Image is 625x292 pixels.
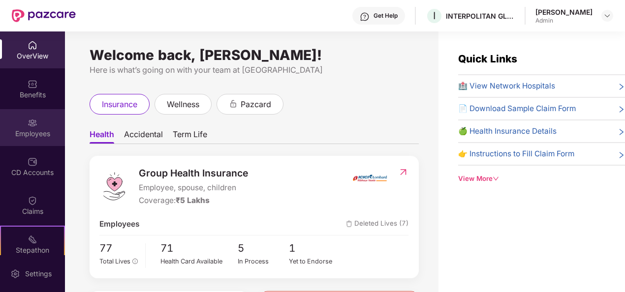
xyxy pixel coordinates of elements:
div: Settings [22,269,55,279]
img: New Pazcare Logo [12,9,76,22]
img: RedirectIcon [398,167,408,177]
span: Total Lives [99,258,130,265]
span: 🍏 Health Insurance Details [458,125,557,137]
span: I [433,10,436,22]
span: right [618,82,625,92]
span: Employees [99,218,139,230]
div: Get Help [374,12,398,20]
div: animation [229,99,238,108]
span: ₹5 Lakhs [176,196,210,205]
span: right [618,150,625,160]
span: 77 [99,240,138,257]
span: insurance [102,98,137,111]
span: right [618,105,625,115]
img: insurerIcon [351,166,388,190]
span: Health [90,129,114,144]
div: [PERSON_NAME] [535,7,593,17]
div: In Process [238,257,289,266]
div: Admin [535,17,593,25]
span: info-circle [132,259,138,264]
div: Health Card Available [160,257,238,266]
img: svg+xml;base64,PHN2ZyBpZD0iQ2xhaW0iIHhtbG5zPSJodHRwOi8vd3d3LnczLm9yZy8yMDAwL3N2ZyIgd2lkdGg9IjIwIi... [28,196,37,205]
img: svg+xml;base64,PHN2ZyBpZD0iSG9tZSIgeG1sbnM9Imh0dHA6Ly93d3cudzMub3JnLzIwMDAvc3ZnIiB3aWR0aD0iMjAiIG... [28,40,37,50]
span: down [493,175,499,182]
div: INTERPOLITAN GLOBAL PRIVATE LIMITED [446,11,515,21]
img: svg+xml;base64,PHN2ZyBpZD0iSGVscC0zMngzMiIgeG1sbnM9Imh0dHA6Ly93d3cudzMub3JnLzIwMDAvc3ZnIiB3aWR0aD... [360,12,370,22]
img: logo [99,172,129,201]
img: svg+xml;base64,PHN2ZyBpZD0iRHJvcGRvd24tMzJ4MzIiIHhtbG5zPSJodHRwOi8vd3d3LnczLm9yZy8yMDAwL3N2ZyIgd2... [603,12,611,20]
span: Term Life [173,129,207,144]
img: svg+xml;base64,PHN2ZyBpZD0iQmVuZWZpdHMiIHhtbG5zPSJodHRwOi8vd3d3LnczLm9yZy8yMDAwL3N2ZyIgd2lkdGg9Ij... [28,79,37,89]
div: Coverage: [139,195,248,206]
span: wellness [167,98,199,111]
span: 71 [160,240,238,257]
span: Accidental [124,129,163,144]
div: Here is what’s going on with your team at [GEOGRAPHIC_DATA] [90,64,419,76]
span: right [618,127,625,137]
span: 5 [238,240,289,257]
span: Quick Links [458,53,517,65]
div: Yet to Endorse [289,257,341,266]
img: svg+xml;base64,PHN2ZyBpZD0iQ0RfQWNjb3VudHMiIGRhdGEtbmFtZT0iQ0QgQWNjb3VudHMiIHhtbG5zPSJodHRwOi8vd3... [28,157,37,167]
span: Group Health Insurance [139,166,248,180]
div: Stepathon [1,245,64,255]
span: 👉 Instructions to Fill Claim Form [458,148,574,160]
div: View More [458,174,625,184]
div: Welcome back, [PERSON_NAME]! [90,51,419,59]
span: Deleted Lives (7) [346,218,408,230]
img: svg+xml;base64,PHN2ZyBpZD0iRW1wbG95ZWVzIiB4bWxucz0iaHR0cDovL3d3dy53My5vcmcvMjAwMC9zdmciIHdpZHRoPS... [28,118,37,128]
span: Employee, spouse, children [139,182,248,194]
img: deleteIcon [346,221,352,227]
span: 1 [289,240,341,257]
img: svg+xml;base64,PHN2ZyBpZD0iU2V0dGluZy0yMHgyMCIgeG1sbnM9Imh0dHA6Ly93d3cudzMub3JnLzIwMDAvc3ZnIiB3aW... [10,269,20,279]
span: 🏥 View Network Hospitals [458,80,555,92]
span: 📄 Download Sample Claim Form [458,103,576,115]
img: svg+xml;base64,PHN2ZyB4bWxucz0iaHR0cDovL3d3dy53My5vcmcvMjAwMC9zdmciIHdpZHRoPSIyMSIgaGVpZ2h0PSIyMC... [28,234,37,244]
span: pazcard [241,98,271,111]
